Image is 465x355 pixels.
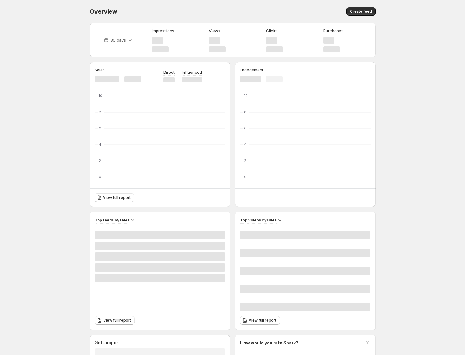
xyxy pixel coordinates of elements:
[240,316,280,325] a: View full report
[99,175,101,179] text: 0
[90,8,117,15] span: Overview
[350,9,372,14] span: Create feed
[244,110,246,114] text: 8
[99,126,101,130] text: 6
[244,94,248,98] text: 10
[163,69,175,75] p: Direct
[110,37,126,43] p: 30 days
[99,110,101,114] text: 8
[240,217,277,223] h3: Top videos by sales
[99,142,101,147] text: 4
[99,94,102,98] text: 10
[95,340,120,346] h3: Get support
[323,28,343,34] h3: Purchases
[95,217,129,223] h3: Top feeds by sales
[244,126,246,130] text: 6
[103,195,131,200] span: View full report
[266,28,277,34] h3: Clicks
[182,69,202,75] p: Influenced
[244,142,246,147] text: 4
[244,159,246,163] text: 2
[103,318,131,323] span: View full report
[95,193,134,202] a: View full report
[240,340,299,346] h3: How would you rate Spark?
[240,67,263,73] h3: Engagement
[244,175,246,179] text: 0
[209,28,220,34] h3: Views
[95,67,105,73] h3: Sales
[249,318,276,323] span: View full report
[346,7,376,16] button: Create feed
[152,28,174,34] h3: Impressions
[95,316,135,325] a: View full report
[99,159,101,163] text: 2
